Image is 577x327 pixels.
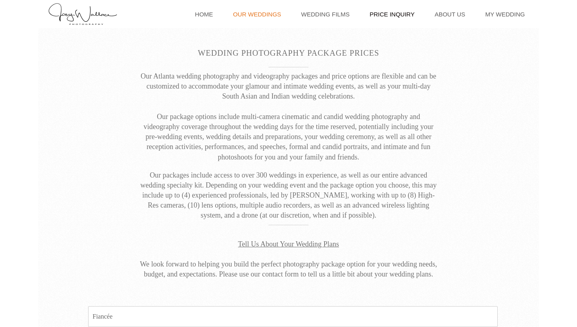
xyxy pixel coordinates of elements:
p: Our Atlanta wedding photography and videography packages and price options are flexible and can b... [138,71,439,162]
span: Tell Us About Your Wedding Plans [238,240,339,248]
h1: Wedding Photography Package Prices [48,35,529,59]
input: Fiancée [88,306,498,327]
p: We look forward to helping you build the perfect photography package option for your wedding need... [138,229,439,280]
p: Our packages include access to over 300 weddings in experience, as well as our entire advanced we... [138,170,439,221]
